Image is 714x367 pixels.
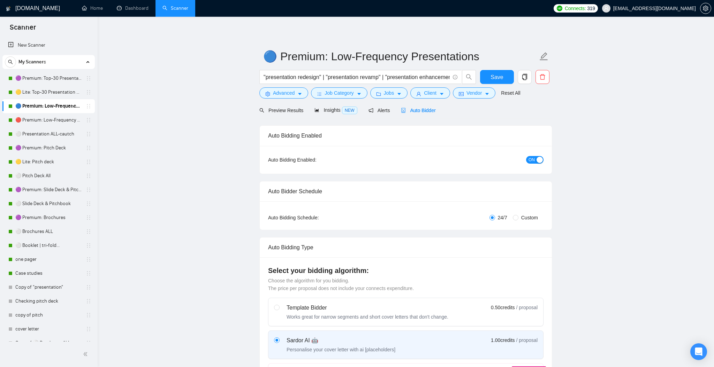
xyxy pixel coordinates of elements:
[287,304,448,312] div: Template Bidder
[410,87,450,99] button: userClientcaret-down
[86,145,91,151] span: holder
[518,74,531,80] span: copy
[2,55,95,364] li: My Scanners
[15,71,82,85] a: 🟣 Premium: Top-30 Presentation Keywords
[15,322,82,336] a: cover letter
[376,91,381,96] span: folder
[700,3,711,14] button: setting
[424,89,436,97] span: Client
[287,336,395,345] div: Sardor AI 🤖
[86,271,91,276] span: holder
[491,304,515,311] span: 0.50 credits
[604,6,609,11] span: user
[453,87,495,99] button: idcardVendorcaret-down
[401,108,406,113] span: robot
[15,294,82,308] a: Checking pitch deck
[83,351,90,358] span: double-left
[268,266,544,275] h4: Select your bidding algorithm:
[15,225,82,239] a: ⚪ Brochures ALL
[439,91,444,96] span: caret-down
[18,55,46,69] span: My Scanners
[297,91,302,96] span: caret-down
[416,91,421,96] span: user
[384,89,394,97] span: Jobs
[6,3,11,14] img: logo
[86,243,91,248] span: holder
[15,155,82,169] a: 🟡 Lite: Pitch deck
[491,73,503,81] span: Save
[15,85,82,99] a: 🟡 Lite: Top-30 Presentation Keywords
[8,38,89,52] a: New Scanner
[369,108,373,113] span: notification
[495,214,510,221] span: 24/7
[265,91,270,96] span: setting
[462,74,476,80] span: search
[491,336,515,344] span: 1.00 credits
[15,99,82,113] a: 🔵 Premium: Low-Frequency Presentations
[15,280,82,294] a: Copy of "presentation"
[15,197,82,211] a: ⚪ Slide Deck & Pitchbook
[86,257,91,262] span: holder
[15,239,82,252] a: ⚪ Booklet | tri-fold...
[565,5,586,12] span: Connects:
[86,103,91,109] span: holder
[15,127,82,141] a: ⚪ Presentation ALL-cautch
[82,5,103,11] a: homeHome
[15,169,82,183] a: ⚪ Pitch Deck All
[536,74,549,80] span: delete
[314,107,357,113] span: Insights
[397,91,402,96] span: caret-down
[86,340,91,346] span: holder
[700,6,711,11] a: setting
[587,5,595,12] span: 319
[357,91,362,96] span: caret-down
[325,89,354,97] span: Job Category
[259,108,264,113] span: search
[86,326,91,332] span: holder
[518,70,532,84] button: copy
[15,308,82,322] a: copy of pitch
[273,89,295,97] span: Advanced
[401,108,435,113] span: Auto Bidder
[314,108,319,112] span: area-chart
[311,87,367,99] button: barsJob Categorycaret-down
[86,284,91,290] span: holder
[690,343,707,360] div: Open Intercom Messenger
[162,5,188,11] a: searchScanner
[86,117,91,123] span: holder
[268,278,414,291] span: Choose the algorithm for you bidding. The price per proposal does not include your connects expen...
[117,5,149,11] a: dashboardDashboard
[5,60,16,64] span: search
[15,211,82,225] a: 🟣 Premium: Brochures
[86,173,91,179] span: holder
[259,87,308,99] button: settingAdvancedcaret-down
[86,89,91,95] span: holder
[15,336,82,350] a: Copy of ⚪ Brochures ALL
[15,252,82,266] a: one pager
[535,70,549,84] button: delete
[268,237,544,257] div: Auto Bidding Type
[86,76,91,81] span: holder
[263,48,538,65] input: Scanner name...
[86,187,91,193] span: holder
[15,113,82,127] a: 🔴 Premium: Low-Frequency Presentations
[287,313,448,320] div: Works great for narrow segments and short cover letters that don't change.
[287,346,395,353] div: Personalise your cover letter with ai [placeholders]
[516,304,538,311] span: / proposal
[264,73,450,81] input: Search Freelance Jobs...
[4,22,41,37] span: Scanner
[268,181,544,201] div: Auto Bidder Schedule
[259,108,303,113] span: Preview Results
[86,298,91,304] span: holder
[15,141,82,155] a: 🟣 Premium: Pitch Deck
[370,87,408,99] button: folderJobscaret-down
[15,183,82,197] a: 🟣 Premium: Slide Deck & Pitchbook
[518,214,541,221] span: Custom
[15,266,82,280] a: Case studies
[86,312,91,318] span: holder
[462,70,476,84] button: search
[539,52,548,61] span: edit
[369,108,390,113] span: Alerts
[466,89,482,97] span: Vendor
[453,75,457,79] span: info-circle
